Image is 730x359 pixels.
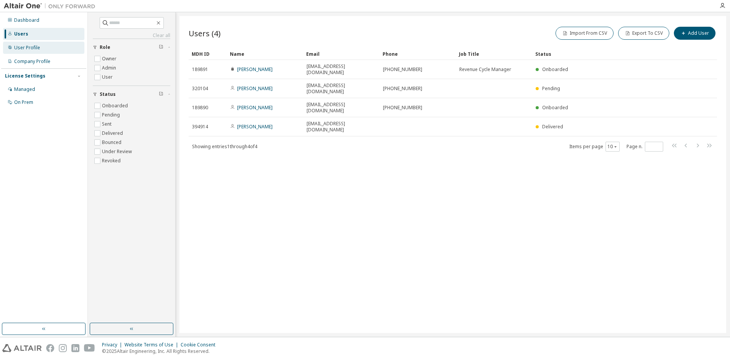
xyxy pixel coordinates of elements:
[71,344,79,352] img: linkedin.svg
[14,99,33,105] div: On Prem
[46,344,54,352] img: facebook.svg
[102,129,124,138] label: Delivered
[192,86,208,92] span: 320104
[102,156,122,165] label: Revoked
[627,142,663,152] span: Page n.
[237,85,273,92] a: [PERSON_NAME]
[4,2,99,10] img: Altair One
[307,82,376,95] span: [EMAIL_ADDRESS][DOMAIN_NAME]
[569,142,620,152] span: Items per page
[192,66,208,73] span: 189891
[542,123,563,130] span: Delivered
[230,48,300,60] div: Name
[307,63,376,76] span: [EMAIL_ADDRESS][DOMAIN_NAME]
[100,44,110,50] span: Role
[192,143,257,150] span: Showing entries 1 through 4 of 4
[102,138,123,147] label: Bounced
[59,344,67,352] img: instagram.svg
[14,31,28,37] div: Users
[237,104,273,111] a: [PERSON_NAME]
[542,66,568,73] span: Onboarded
[237,123,273,130] a: [PERSON_NAME]
[102,63,118,73] label: Admin
[93,86,170,103] button: Status
[383,105,422,111] span: [PHONE_NUMBER]
[192,48,224,60] div: MDH ID
[102,101,129,110] label: Onboarded
[618,27,669,40] button: Export To CSV
[383,48,453,60] div: Phone
[674,27,715,40] button: Add User
[102,147,133,156] label: Under Review
[84,344,95,352] img: youtube.svg
[14,86,35,92] div: Managed
[102,54,118,63] label: Owner
[14,45,40,51] div: User Profile
[14,58,50,65] div: Company Profile
[2,344,42,352] img: altair_logo.svg
[100,91,116,97] span: Status
[181,342,220,348] div: Cookie Consent
[192,105,208,111] span: 189890
[237,66,273,73] a: [PERSON_NAME]
[102,120,113,129] label: Sent
[607,144,618,150] button: 10
[102,342,124,348] div: Privacy
[189,28,221,39] span: Users (4)
[542,104,568,111] span: Onboarded
[307,121,376,133] span: [EMAIL_ADDRESS][DOMAIN_NAME]
[459,66,511,73] span: Revenue Cycle Manager
[102,110,121,120] label: Pending
[383,66,422,73] span: [PHONE_NUMBER]
[306,48,376,60] div: Email
[383,86,422,92] span: [PHONE_NUMBER]
[307,102,376,114] span: [EMAIL_ADDRESS][DOMAIN_NAME]
[542,85,560,92] span: Pending
[159,91,163,97] span: Clear filter
[535,48,677,60] div: Status
[14,17,39,23] div: Dashboard
[124,342,181,348] div: Website Terms of Use
[5,73,45,79] div: License Settings
[459,48,529,60] div: Job Title
[556,27,614,40] button: Import From CSV
[102,348,220,354] p: © 2025 Altair Engineering, Inc. All Rights Reserved.
[102,73,114,82] label: User
[93,32,170,39] a: Clear all
[159,44,163,50] span: Clear filter
[192,124,208,130] span: 394914
[93,39,170,56] button: Role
